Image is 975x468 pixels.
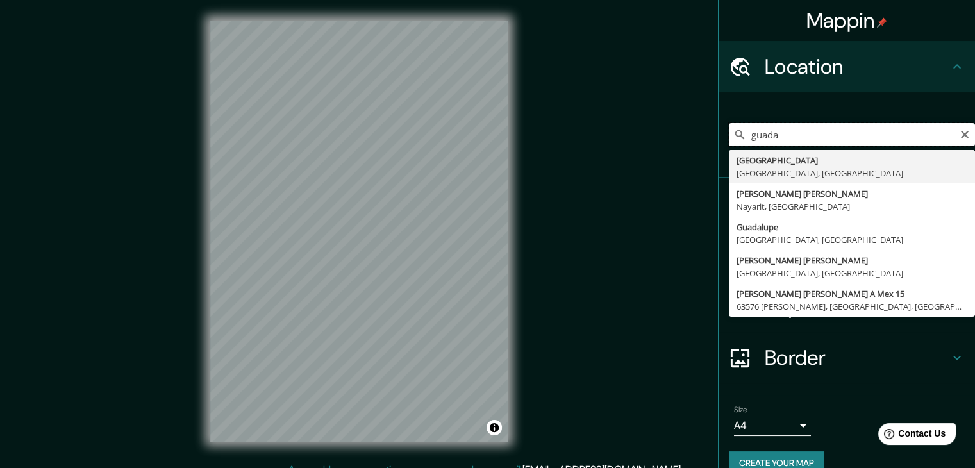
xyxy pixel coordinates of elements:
h4: Location [765,54,949,79]
button: Clear [960,128,970,140]
div: Pins [719,178,975,230]
h4: Mappin [806,8,888,33]
div: [PERSON_NAME] [PERSON_NAME] [737,254,967,267]
h4: Layout [765,294,949,319]
div: [GEOGRAPHIC_DATA], [GEOGRAPHIC_DATA] [737,167,967,180]
div: [PERSON_NAME] [PERSON_NAME] A Mex 15 [737,287,967,300]
div: A4 [734,415,811,436]
div: [PERSON_NAME] [PERSON_NAME] [737,187,967,200]
div: Layout [719,281,975,332]
div: Style [719,230,975,281]
input: Pick your city or area [729,123,975,146]
div: [GEOGRAPHIC_DATA] [737,154,967,167]
canvas: Map [210,21,508,442]
label: Size [734,405,747,415]
div: [GEOGRAPHIC_DATA], [GEOGRAPHIC_DATA] [737,233,967,246]
h4: Border [765,345,949,371]
div: Location [719,41,975,92]
iframe: Help widget launcher [861,418,961,454]
div: 63576 [PERSON_NAME], [GEOGRAPHIC_DATA], [GEOGRAPHIC_DATA] [737,300,967,313]
div: Border [719,332,975,383]
button: Toggle attribution [487,420,502,435]
img: pin-icon.png [877,17,887,28]
div: Guadalupe [737,221,967,233]
div: [GEOGRAPHIC_DATA], [GEOGRAPHIC_DATA] [737,267,967,280]
div: Nayarit, [GEOGRAPHIC_DATA] [737,200,967,213]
